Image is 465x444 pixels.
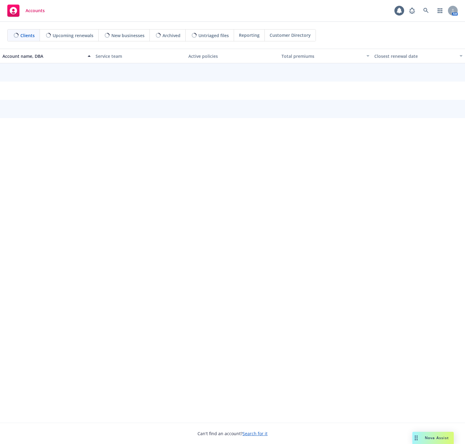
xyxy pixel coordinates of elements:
[198,430,267,437] span: Can't find an account?
[20,32,35,39] span: Clients
[412,432,454,444] button: Nova Assist
[425,435,449,440] span: Nova Assist
[198,32,229,39] span: Untriaged files
[374,53,456,59] div: Closest renewal date
[5,2,47,19] a: Accounts
[372,49,465,63] button: Closest renewal date
[279,49,372,63] button: Total premiums
[270,32,311,38] span: Customer Directory
[93,49,186,63] button: Service team
[186,49,279,63] button: Active policies
[26,8,45,13] span: Accounts
[2,53,84,59] div: Account name, DBA
[281,53,363,59] div: Total premiums
[434,5,446,17] a: Switch app
[111,32,145,39] span: New businesses
[420,5,432,17] a: Search
[188,53,277,59] div: Active policies
[96,53,184,59] div: Service team
[53,32,93,39] span: Upcoming renewals
[406,5,418,17] a: Report a Bug
[239,32,260,38] span: Reporting
[243,431,267,436] a: Search for it
[412,432,420,444] div: Drag to move
[163,32,180,39] span: Archived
